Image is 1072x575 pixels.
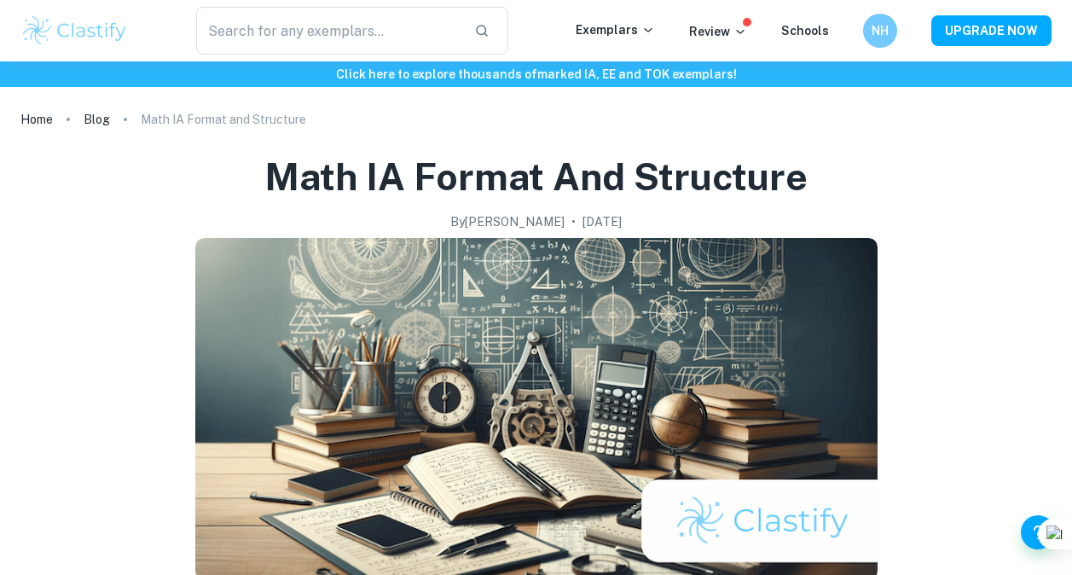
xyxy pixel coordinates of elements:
button: NH [863,14,897,48]
p: Review [689,22,747,41]
h2: By [PERSON_NAME] [450,212,565,231]
a: Schools [781,24,829,38]
h6: NH [871,21,890,40]
img: Clastify logo [20,14,129,48]
a: Blog [84,107,110,131]
button: Help and Feedback [1021,515,1055,549]
p: Exemplars [576,20,655,39]
p: • [571,212,576,231]
input: Search for any exemplars... [196,7,461,55]
h1: Math IA Format and Structure [264,152,808,202]
a: Home [20,107,53,131]
button: UPGRADE NOW [931,15,1052,46]
h6: Click here to explore thousands of marked IA, EE and TOK exemplars ! [3,65,1069,84]
p: Math IA Format and Structure [141,110,306,129]
h2: [DATE] [582,212,622,231]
